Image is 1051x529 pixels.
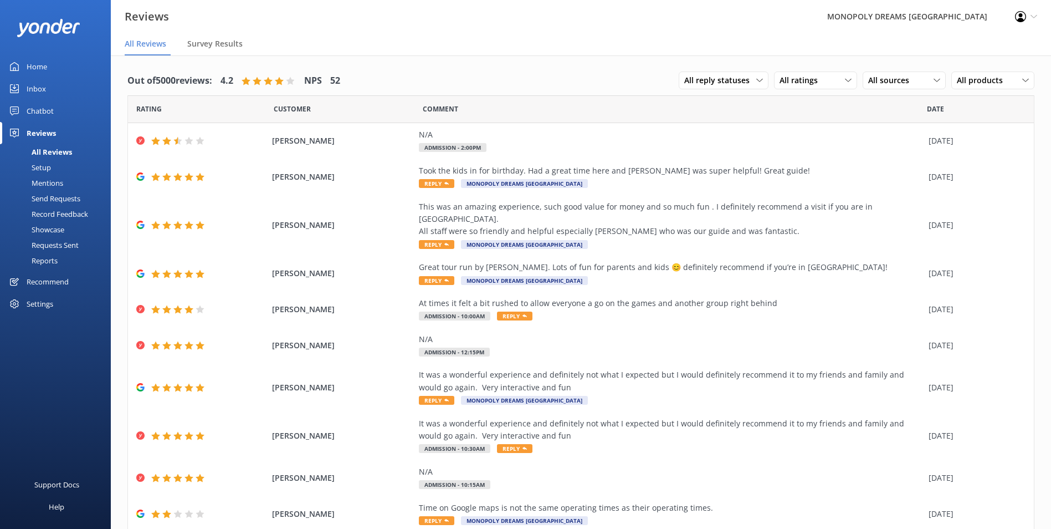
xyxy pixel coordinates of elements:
[7,222,64,237] div: Showcase
[7,191,80,206] div: Send Requests
[419,276,454,285] span: Reply
[419,369,923,394] div: It was a wonderful experience and definitely not what I expected but I would definitely recommend...
[7,191,111,206] a: Send Requests
[461,516,588,525] span: MONOPOLY DREAMS [GEOGRAPHIC_DATA]
[927,104,944,114] span: Date
[419,143,486,152] span: Admission - 2:00pm
[7,144,72,160] div: All Reviews
[7,175,111,191] a: Mentions
[27,78,46,100] div: Inbox
[272,303,413,316] span: [PERSON_NAME]
[419,129,923,141] div: N/A
[272,171,413,183] span: [PERSON_NAME]
[7,237,111,253] a: Requests Sent
[136,104,162,114] span: Date
[7,175,63,191] div: Mentions
[49,496,64,518] div: Help
[7,253,111,268] a: Reports
[929,339,1020,352] div: [DATE]
[7,253,58,268] div: Reports
[17,19,80,37] img: yonder-white-logo.png
[929,267,1020,279] div: [DATE]
[7,160,111,175] a: Setup
[272,135,413,147] span: [PERSON_NAME]
[272,472,413,484] span: [PERSON_NAME]
[497,312,532,321] span: Reply
[929,430,1020,442] div: [DATE]
[272,219,413,231] span: [PERSON_NAME]
[127,74,212,88] h4: Out of 5000 reviews:
[7,144,111,160] a: All Reviews
[272,430,413,442] span: [PERSON_NAME]
[929,135,1020,147] div: [DATE]
[330,74,340,88] h4: 52
[419,312,490,321] span: Admission - 10:00am
[419,418,923,442] div: It was a wonderful experience and definitely not what I expected but I would definitely recommend...
[461,240,588,249] span: MONOPOLY DREAMS [GEOGRAPHIC_DATA]
[27,271,69,293] div: Recommend
[272,267,413,279] span: [PERSON_NAME]
[929,472,1020,484] div: [DATE]
[929,508,1020,520] div: [DATE]
[419,261,923,273] div: Great tour run by [PERSON_NAME]. Lots of fun for parents and kids 😊 definitely recommend if you’r...
[461,276,588,285] span: MONOPOLY DREAMS [GEOGRAPHIC_DATA]
[419,516,454,525] span: Reply
[419,396,454,405] span: Reply
[419,165,923,177] div: Took the kids in for birthday. Had a great time here and [PERSON_NAME] was super helpful! Great g...
[419,297,923,309] div: At times it felt a bit rushed to allow everyone a go on the games and another group right behind
[419,480,490,489] span: Admission - 10:15am
[497,444,532,453] span: Reply
[929,171,1020,183] div: [DATE]
[780,74,824,87] span: All ratings
[27,122,56,144] div: Reviews
[929,219,1020,231] div: [DATE]
[7,206,111,222] a: Record Feedback
[419,333,923,345] div: N/A
[684,74,756,87] span: All reply statuses
[7,237,79,253] div: Requests Sent
[7,160,51,175] div: Setup
[419,466,923,478] div: N/A
[419,240,454,249] span: Reply
[125,8,169,26] h3: Reviews
[125,38,166,49] span: All Reviews
[27,55,47,78] div: Home
[272,339,413,352] span: [PERSON_NAME]
[304,74,322,88] h4: NPS
[419,444,490,453] span: Admission - 10:30am
[868,74,916,87] span: All sources
[423,104,458,114] span: Question
[419,348,490,357] span: Admission - 12:15pm
[27,293,53,315] div: Settings
[187,38,243,49] span: Survey Results
[274,104,311,114] span: Date
[7,222,111,237] a: Showcase
[461,179,588,188] span: MONOPOLY DREAMS [GEOGRAPHIC_DATA]
[957,74,1009,87] span: All products
[221,74,233,88] h4: 4.2
[272,382,413,394] span: [PERSON_NAME]
[929,303,1020,316] div: [DATE]
[461,396,588,405] span: MONOPOLY DREAMS [GEOGRAPHIC_DATA]
[27,100,54,122] div: Chatbot
[419,201,923,238] div: This was an amazing experience, such good value for money and so much fun . I definitely recommen...
[929,382,1020,394] div: [DATE]
[419,502,923,514] div: Time on Google maps is not the same operating times as their operating times.
[34,474,79,496] div: Support Docs
[272,508,413,520] span: [PERSON_NAME]
[7,206,88,222] div: Record Feedback
[419,179,454,188] span: Reply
